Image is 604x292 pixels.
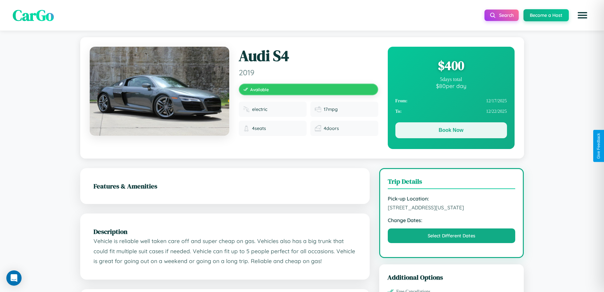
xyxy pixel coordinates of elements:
h2: Features & Amenities [94,181,356,191]
h2: Description [94,227,356,236]
span: 4 seats [252,126,266,131]
span: 2019 [239,68,378,77]
strong: To: [395,109,402,114]
button: Search [484,10,519,21]
span: 4 doors [324,126,339,131]
span: Search [499,12,514,18]
span: 17 mpg [324,106,338,112]
strong: Pick-up Location: [388,195,516,202]
button: Open menu [574,6,591,24]
div: 12 / 22 / 2025 [395,106,507,117]
img: Fuel type [243,106,250,112]
button: Become a Host [523,9,569,21]
h1: Audi S4 [239,47,378,65]
img: Audi S4 2019 [90,47,229,136]
h3: Trip Details [388,177,516,189]
div: 5 days total [395,77,507,82]
img: Seats [243,125,250,132]
span: [STREET_ADDRESS][US_STATE] [388,204,516,211]
h3: Additional Options [387,273,516,282]
button: Book Now [395,122,507,138]
strong: From: [395,98,408,104]
p: Vehicle is reliable well taken care off and super cheap on gas. Vehicles also has a big trunk tha... [94,236,356,266]
span: Available [250,87,269,92]
img: Doors [315,125,321,132]
div: 12 / 17 / 2025 [395,96,507,106]
img: Fuel efficiency [315,106,321,112]
div: Give Feedback [596,133,601,159]
button: Select Different Dates [388,228,516,243]
strong: Change Dates: [388,217,516,223]
div: Open Intercom Messenger [6,270,22,286]
span: electric [252,106,267,112]
div: $ 80 per day [395,82,507,89]
span: CarGo [13,5,54,26]
div: $ 400 [395,57,507,74]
